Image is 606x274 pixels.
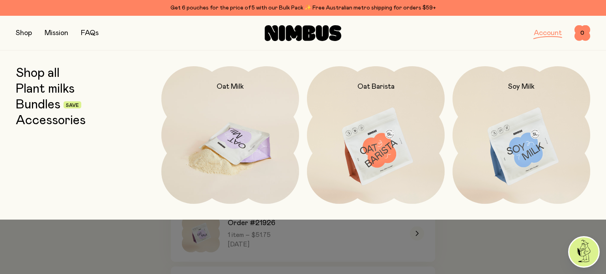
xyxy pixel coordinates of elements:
a: Soy Milk [453,66,590,204]
div: Get 6 pouches for the price of 5 with our Bulk Pack ✨ Free Australian metro shipping for orders $59+ [16,3,590,13]
a: Plant milks [16,82,75,96]
a: Accessories [16,114,86,128]
a: Oat Barista [307,66,445,204]
a: Shop all [16,66,60,80]
h2: Soy Milk [508,82,535,91]
img: agent [569,237,599,267]
a: Mission [45,30,68,37]
a: Account [534,30,562,37]
a: Oat Milk [161,66,299,204]
h2: Oat Milk [217,82,244,91]
a: Bundles [16,98,60,112]
button: 0 [574,25,590,41]
a: FAQs [81,30,99,37]
h2: Oat Barista [357,82,395,91]
span: Save [66,103,79,108]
